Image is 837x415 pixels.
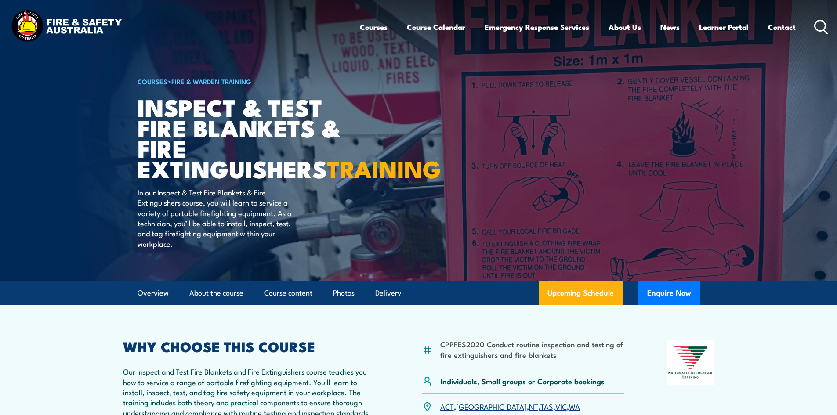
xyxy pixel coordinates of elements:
a: Emergency Response Services [485,15,589,39]
img: Nationally Recognised Training logo. [667,340,714,385]
a: Course content [264,281,312,305]
a: VIC [555,401,567,411]
h2: WHY CHOOSE THIS COURSE [123,340,380,352]
h1: Inspect & Test Fire Blankets & Fire Extinguishers [138,97,355,179]
h6: > [138,76,355,87]
p: In our Inspect & Test Fire Blankets & Fire Extinguishers course, you will learn to service a vari... [138,187,298,249]
li: CPPFES2020 Conduct routine inspection and testing of fire extinguishers and fire blankets [440,339,624,360]
a: Courses [360,15,388,39]
a: News [660,15,680,39]
p: , , , , , [440,401,580,411]
a: About the course [189,281,243,305]
a: About Us [609,15,641,39]
a: NT [529,401,538,411]
a: Course Calendar [407,15,465,39]
button: Enquire Now [638,281,700,305]
a: Contact [768,15,796,39]
a: Photos [333,281,355,305]
a: WA [569,401,580,411]
a: ACT [440,401,454,411]
p: Individuals, Small groups or Corporate bookings [440,376,605,386]
a: Fire & Warden Training [171,76,251,86]
a: Learner Portal [699,15,749,39]
a: Overview [138,281,169,305]
strong: TRAINING [327,150,441,186]
a: COURSES [138,76,167,86]
a: Delivery [375,281,401,305]
a: TAS [540,401,553,411]
a: [GEOGRAPHIC_DATA] [456,401,527,411]
a: Upcoming Schedule [539,281,623,305]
